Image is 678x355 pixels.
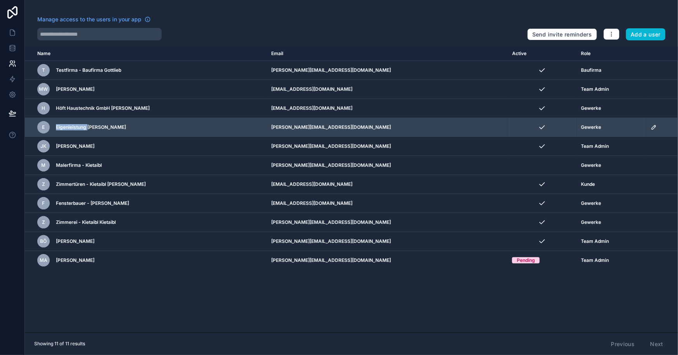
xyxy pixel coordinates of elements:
span: Team Admin [581,143,609,149]
th: Email [267,47,507,61]
span: [PERSON_NAME] [56,257,94,263]
th: Active [507,47,576,61]
span: Zimmertüren - Kietaibl [PERSON_NAME] [56,181,146,187]
td: [EMAIL_ADDRESS][DOMAIN_NAME] [267,80,507,99]
span: [PERSON_NAME] [56,238,94,244]
div: scrollable content [25,47,678,332]
span: Team Admin [581,257,609,263]
td: [PERSON_NAME][EMAIL_ADDRESS][DOMAIN_NAME] [267,232,507,251]
span: Fensterbauer - [PERSON_NAME] [56,200,129,206]
span: M [42,162,46,168]
button: Add a user [626,28,666,41]
span: Gewerke [581,124,601,130]
span: [PERSON_NAME] [56,143,94,149]
span: Showing 11 of 11 results [34,341,85,347]
td: [PERSON_NAME][EMAIL_ADDRESS][DOMAIN_NAME] [267,118,507,137]
span: JK [41,143,47,149]
td: [PERSON_NAME][EMAIL_ADDRESS][DOMAIN_NAME] [267,213,507,232]
span: T [42,67,45,73]
span: Team Admin [581,86,609,92]
span: Eigenleistung [PERSON_NAME] [56,124,126,130]
span: BÖ [40,238,47,244]
th: Role [577,47,646,61]
td: [EMAIL_ADDRESS][DOMAIN_NAME] [267,175,507,194]
span: H [42,105,45,111]
td: [PERSON_NAME][EMAIL_ADDRESS][DOMAIN_NAME] [267,137,507,156]
span: Gewerke [581,162,601,168]
span: Kunde [581,181,595,187]
span: F [42,200,45,206]
button: Send invite reminders [527,28,597,41]
td: [EMAIL_ADDRESS][DOMAIN_NAME] [267,99,507,118]
span: Z [42,219,45,225]
span: Malerfirma - Kietaibl [56,162,102,168]
a: Manage access to the users in your app [37,16,151,23]
td: [PERSON_NAME][EMAIL_ADDRESS][DOMAIN_NAME] [267,251,507,270]
span: Gewerke [581,200,601,206]
span: Team Admin [581,238,609,244]
td: [PERSON_NAME][EMAIL_ADDRESS][DOMAIN_NAME] [267,156,507,175]
td: [EMAIL_ADDRESS][DOMAIN_NAME] [267,194,507,213]
span: Gewerke [581,105,601,111]
span: Gewerke [581,219,601,225]
td: [PERSON_NAME][EMAIL_ADDRESS][DOMAIN_NAME] [267,61,507,80]
th: Name [25,47,267,61]
span: MW [39,86,48,92]
span: Testfirma - Baufirma Gottlieb [56,67,121,73]
div: Pending [517,257,535,263]
span: E [42,124,45,130]
span: MA [40,257,47,263]
span: [PERSON_NAME] [56,86,94,92]
span: Manage access to the users in your app [37,16,141,23]
span: Zimmerei - Kietaibl Kietaibl [56,219,116,225]
span: Z [42,181,45,187]
span: Baufirma [581,67,602,73]
span: Höft Haustechnik GmbH [PERSON_NAME] [56,105,150,111]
